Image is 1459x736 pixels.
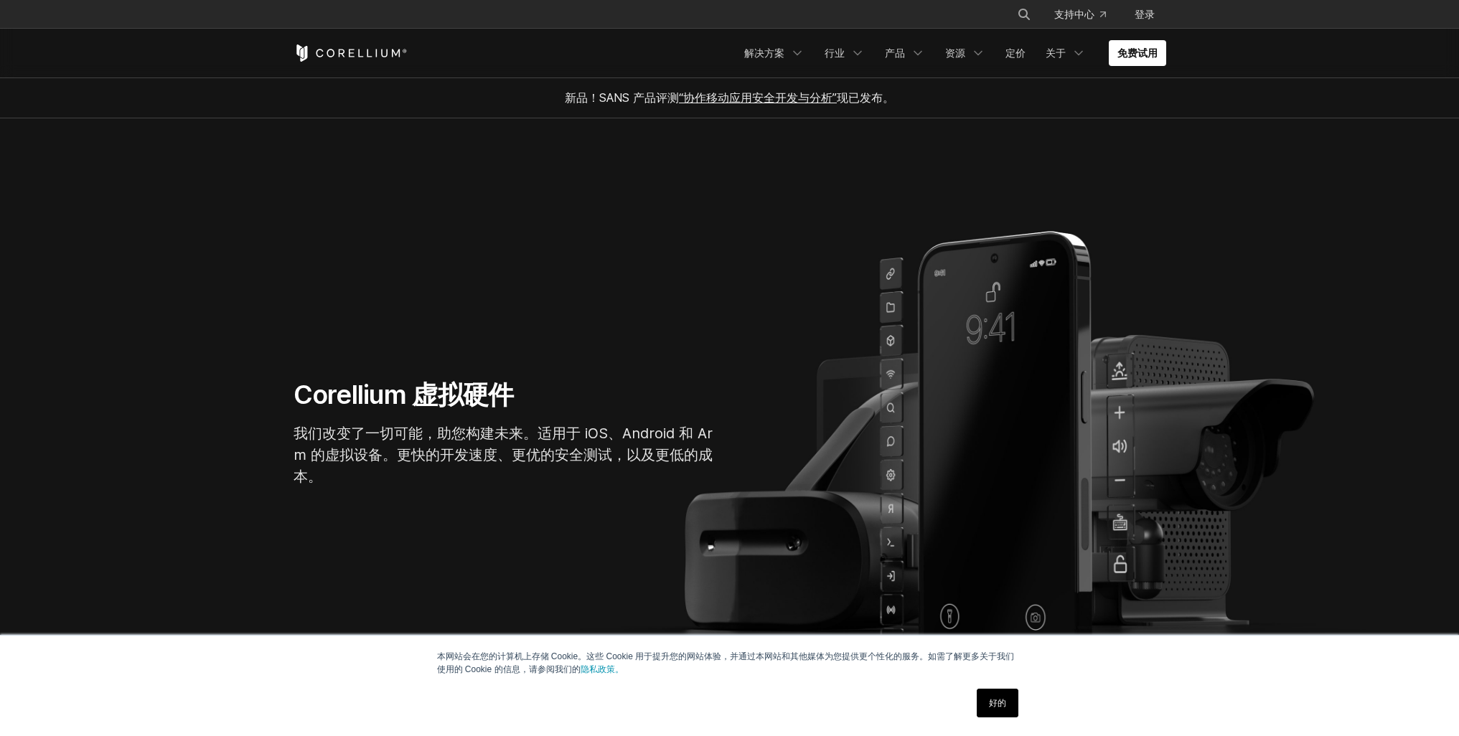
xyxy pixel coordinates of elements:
[736,40,1166,66] div: 导航菜单
[1000,1,1166,27] div: 导航菜单
[837,90,894,105] font: 现已发布。
[1135,8,1155,20] font: 登录
[1046,47,1066,59] font: 关于
[294,425,713,485] font: 我们改变了一切可能，助您构建未来。适用于 iOS、Android 和 Arm 的虚拟设备。更快的开发速度、更优的安全测试，以及更低的成本。
[581,664,624,674] a: 隐私政策。
[1117,47,1158,59] font: 免费试用
[294,44,408,62] a: 科雷利姆之家
[1011,1,1037,27] button: 搜索
[437,651,1015,674] font: 本网站会在您的计算机上存储 Cookie。这些 Cookie 用于提升您的网站体验，并通过本网站和其他媒体为您提供更个性化的服务。如需了解更多关于我们使用的 Cookie 的信息，请参阅我们的
[1054,8,1094,20] font: 支持中心
[744,47,784,59] font: 解决方案
[989,698,1006,708] font: 好的
[945,47,965,59] font: 资源
[679,90,837,105] a: “协作移动应用安全开发与分析”
[885,47,905,59] font: 产品
[294,379,514,410] font: Corellium 虚拟硬件
[977,689,1018,717] a: 好的
[565,90,679,105] font: 新品！SANS 产品评测
[1005,47,1026,59] font: 定价
[825,47,845,59] font: 行业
